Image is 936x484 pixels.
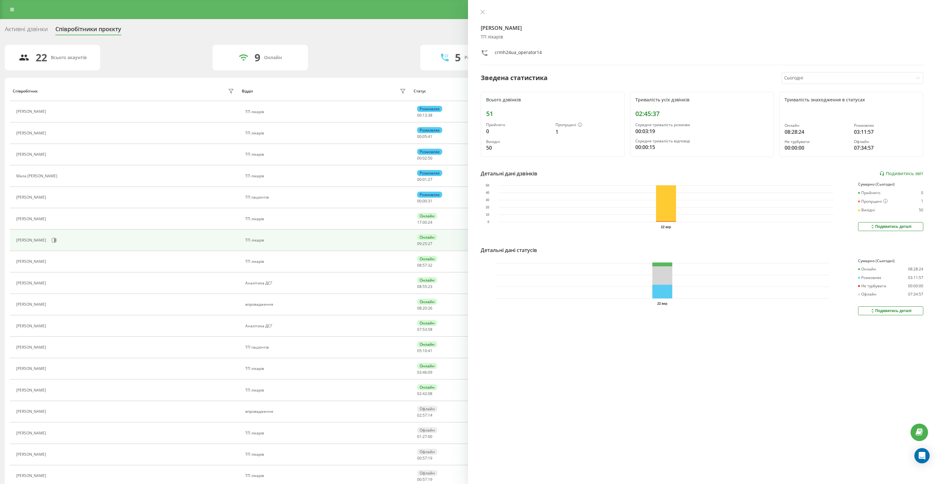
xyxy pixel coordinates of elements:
[428,348,432,353] span: 41
[908,284,923,288] div: 00:00:00
[417,127,442,133] div: Розмовляє
[423,327,427,332] span: 53
[417,199,432,203] div: : :
[16,131,48,135] div: [PERSON_NAME]
[417,327,422,332] span: 07
[785,140,849,144] div: Не турбувати
[854,144,918,152] div: 07:34:57
[486,123,550,127] div: Прийнято
[854,128,918,136] div: 03:11:57
[16,324,48,328] div: [PERSON_NAME]
[16,174,59,178] div: Мала [PERSON_NAME]
[858,292,877,297] div: Офлайн
[417,470,437,476] div: Офлайн
[417,434,432,439] div: : :
[16,152,48,157] div: [PERSON_NAME]
[417,341,437,347] div: Онлайн
[16,452,48,457] div: [PERSON_NAME]
[914,448,930,463] div: Open Intercom Messenger
[486,97,619,103] div: Всього дзвінків
[423,198,427,204] span: 00
[635,97,769,103] div: Тривалість усіх дзвінків
[5,26,48,36] div: Активні дзвінки
[423,455,427,461] span: 57
[16,345,48,350] div: [PERSON_NAME]
[16,388,48,392] div: [PERSON_NAME]
[16,366,48,371] div: [PERSON_NAME]
[245,388,407,392] div: ТП лікарів
[245,431,407,435] div: ТП лікарів
[16,281,48,285] div: [PERSON_NAME]
[417,192,442,198] div: Розмовляє
[481,246,537,254] div: Детальні дані статусів
[417,134,432,139] div: : :
[423,370,427,375] span: 46
[487,220,489,224] text: 0
[428,155,432,161] span: 50
[423,348,427,353] span: 10
[417,106,442,112] div: Розмовляє
[417,112,422,118] span: 00
[481,34,923,40] div: ТП лікарів
[417,156,432,160] div: : :
[428,198,432,204] span: 31
[908,267,923,271] div: 08:28:24
[417,363,437,369] div: Онлайн
[417,284,422,289] span: 08
[417,155,422,161] span: 00
[635,123,769,127] div: Середня тривалість розмови
[635,110,769,118] div: 02:45:37
[417,349,432,353] div: : :
[423,134,427,139] span: 05
[16,217,48,221] div: [PERSON_NAME]
[428,134,432,139] span: 41
[16,238,48,242] div: [PERSON_NAME]
[16,431,48,435] div: [PERSON_NAME]
[417,170,442,176] div: Розмовляє
[417,456,432,460] div: : :
[657,302,667,305] text: 22 вер
[417,348,422,353] span: 05
[417,299,437,305] div: Онлайн
[423,177,427,182] span: 01
[858,276,881,280] div: Розмовляє
[423,305,427,311] span: 20
[417,477,422,482] span: 00
[785,144,849,152] div: 00:00:00
[417,320,437,326] div: Онлайн
[417,113,432,118] div: : :
[417,263,432,268] div: : :
[417,406,437,412] div: Офлайн
[417,241,422,246] span: 09
[16,195,48,200] div: [PERSON_NAME]
[417,449,437,455] div: Офлайн
[417,277,437,283] div: Онлайн
[423,112,427,118] span: 13
[428,305,432,311] span: 26
[635,143,769,151] div: 00:00:15
[785,97,918,103] div: Тривалість знаходження в статусах
[423,220,427,225] span: 00
[428,455,432,461] span: 19
[481,170,537,177] div: Детальні дані дзвінків
[428,284,432,289] span: 23
[417,455,422,461] span: 00
[486,110,619,118] div: 51
[417,434,422,439] span: 01
[245,152,407,157] div: ТП лікарів
[495,49,542,58] div: crmh24ua_operator14
[417,391,422,396] span: 02
[486,144,550,152] div: 50
[16,474,48,478] div: [PERSON_NAME]
[481,24,923,32] h4: [PERSON_NAME]
[245,302,407,307] div: впровадження
[465,55,495,60] div: Розмовляють
[417,477,432,482] div: : :
[858,182,923,187] div: Сумарно (Сьогодні)
[486,127,550,135] div: 0
[858,306,923,315] button: Подивитись деталі
[245,238,407,242] div: ТП лікарів
[417,305,422,311] span: 08
[245,131,407,135] div: ТП лікарів
[417,198,422,204] span: 00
